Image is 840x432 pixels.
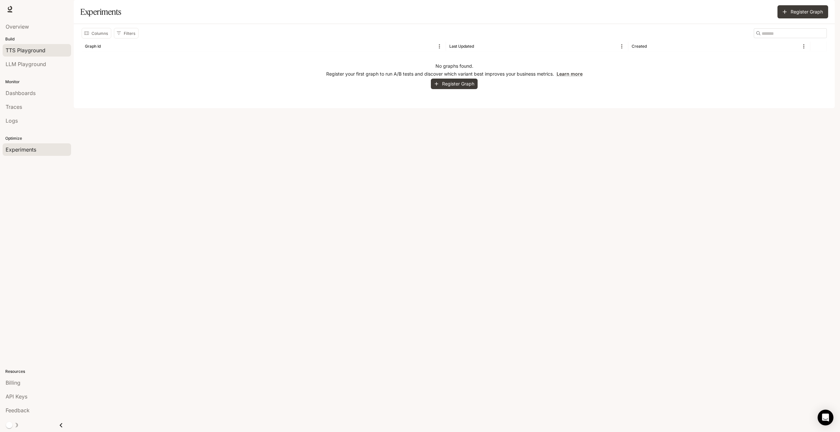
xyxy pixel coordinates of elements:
[818,410,833,425] div: Open Intercom Messenger
[101,41,111,51] button: Sort
[434,41,444,51] button: Menu
[435,63,473,69] p: No graphs found.
[80,5,121,18] h1: Experiments
[431,79,478,89] button: Register Graph
[647,41,657,51] button: Sort
[85,44,101,49] div: Graph Id
[557,71,583,77] a: Learn more
[777,5,828,18] button: Register Graph
[82,28,111,38] button: Select columns
[754,28,827,38] div: Search
[632,44,647,49] div: Created
[114,28,139,38] button: Show filters
[449,44,474,49] div: Last Updated
[617,41,627,51] button: Menu
[799,41,809,51] button: Menu
[326,71,583,77] p: Register your first graph to run A/B tests and discover which variant best improves your business...
[475,41,485,51] button: Sort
